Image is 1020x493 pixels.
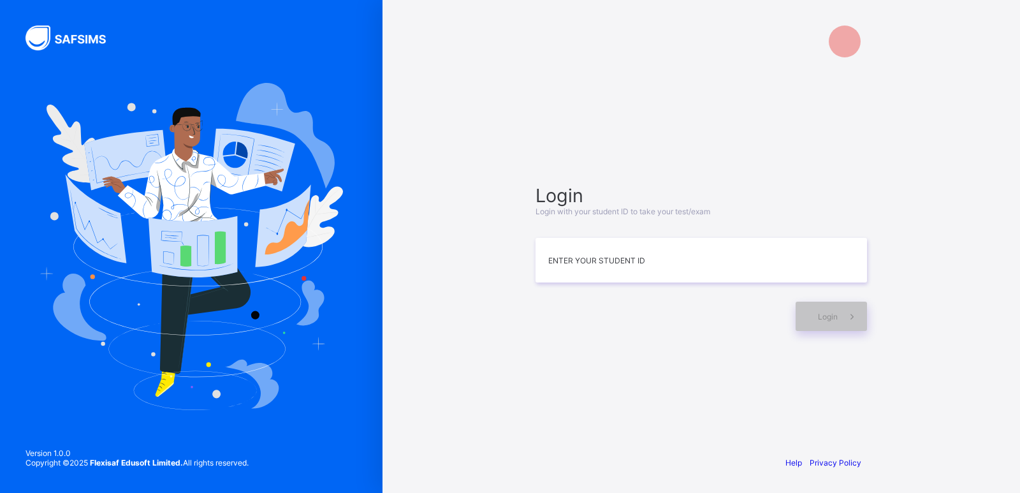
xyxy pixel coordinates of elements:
[40,83,343,409] img: Hero Image
[25,26,121,50] img: SAFSIMS Logo
[810,458,861,467] a: Privacy Policy
[785,458,802,467] a: Help
[25,458,249,467] span: Copyright © 2025 All rights reserved.
[535,207,710,216] span: Login with your student ID to take your test/exam
[818,312,838,321] span: Login
[90,458,183,467] strong: Flexisaf Edusoft Limited.
[25,448,249,458] span: Version 1.0.0
[535,184,867,207] span: Login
